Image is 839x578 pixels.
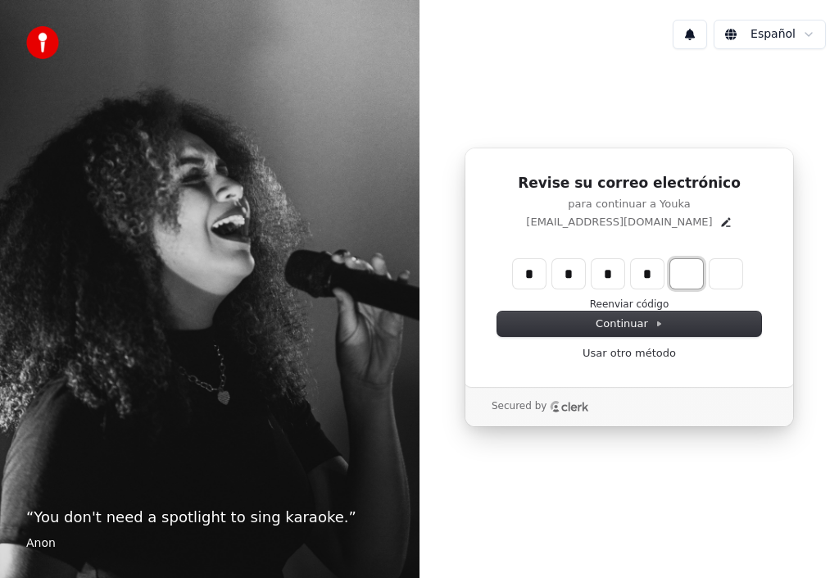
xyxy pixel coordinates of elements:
[592,259,624,289] input: Digit 3
[719,216,732,229] button: Edit
[26,535,393,552] footer: Anon
[631,259,664,289] input: Digit 4
[497,174,761,193] h1: Revise su correo electrónico
[510,256,746,292] div: Verification code input
[550,401,589,412] a: Clerk logo
[596,316,663,331] span: Continuar
[583,346,676,361] a: Usar otro método
[497,312,761,336] button: Continuar
[492,400,546,413] p: Secured by
[26,26,59,59] img: youka
[26,506,393,529] p: “ You don't need a spotlight to sing karaoke. ”
[526,215,712,230] p: [EMAIL_ADDRESS][DOMAIN_NAME]
[710,259,742,289] input: Digit 6
[497,197,761,212] p: para continuar a Youka
[513,259,546,289] input: Enter verification code. Digit 1
[552,259,585,289] input: Digit 2
[670,259,703,289] input: Digit 5
[590,298,669,312] button: Reenviar código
